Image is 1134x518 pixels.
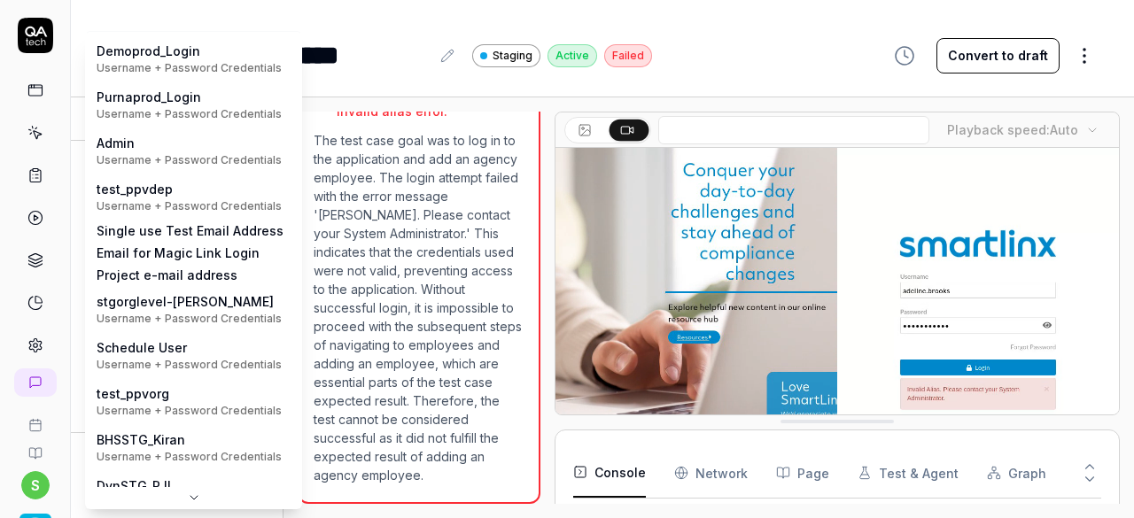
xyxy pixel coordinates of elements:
[97,357,282,373] div: Username + Password Credentials
[97,106,282,122] div: Username + Password Credentials
[97,221,283,240] div: Single use Test Email Address
[97,60,282,76] div: Username + Password Credentials
[97,266,237,284] div: Project e-mail address
[97,134,282,168] div: Admin
[97,152,282,168] div: Username + Password Credentials
[97,198,282,214] div: Username + Password Credentials
[97,476,282,511] div: DynSTG_PJI
[97,42,282,76] div: Demoprod_Login
[97,403,282,419] div: Username + Password Credentials
[97,430,282,465] div: BHSSTG_Kiran
[97,338,282,373] div: Schedule User
[97,88,282,122] div: Purnaprod_Login
[97,311,282,327] div: Username + Password Credentials
[97,292,282,327] div: stgorglevel-[PERSON_NAME]
[97,449,282,465] div: Username + Password Credentials
[97,384,282,419] div: test_ppvorg
[97,180,282,214] div: test_ppvdep
[97,244,260,262] div: Email for Magic Link Login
